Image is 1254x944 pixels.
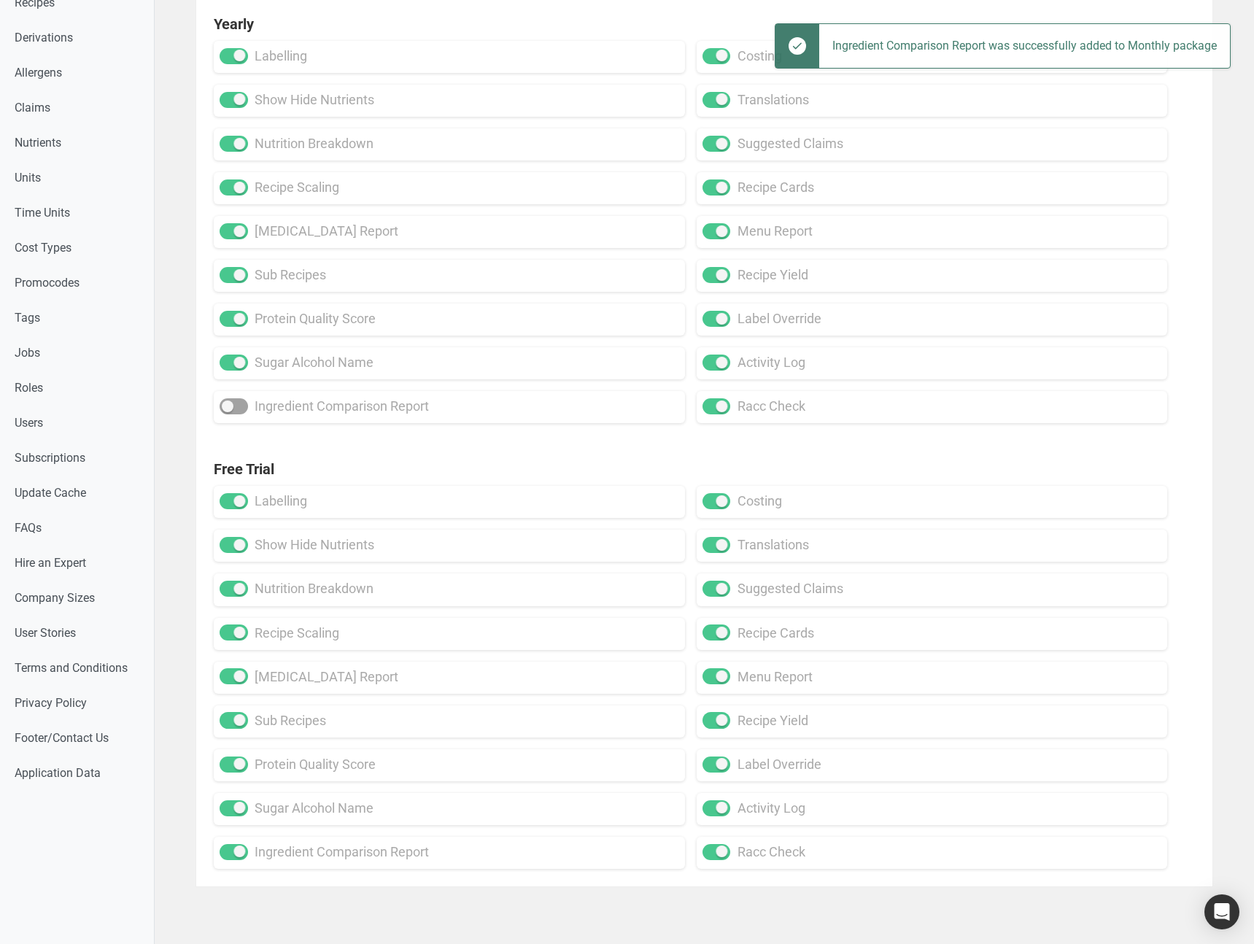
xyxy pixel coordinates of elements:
[214,458,1195,480] h2: Free Trial
[819,24,1230,68] div: Ingredient Comparison Report was successfully added to Monthly package
[738,669,813,684] span: menu report
[255,136,374,151] span: nutrition breakdown
[214,13,1195,35] h2: Yearly
[255,92,374,107] span: show hide nutrients
[255,537,374,552] span: show hide nutrients
[738,844,805,859] span: racc check
[255,223,398,239] span: [MEDICAL_DATA] report
[738,581,843,596] span: suggested claims
[255,757,376,772] span: protein quality score
[255,800,374,816] span: sugar alcohol name
[738,493,782,508] span: costing
[738,92,809,107] span: translations
[738,311,821,326] span: label override
[738,800,805,816] span: activity log
[738,625,814,641] span: recipe cards
[1204,894,1239,929] div: Open Intercom Messenger
[738,757,821,772] span: label override
[255,493,307,508] span: labelling
[255,844,429,859] span: ingredient comparison report
[255,625,339,641] span: recipe scaling
[738,136,843,151] span: suggested claims
[255,311,376,326] span: protein quality score
[255,267,326,282] span: sub recipes
[738,537,809,552] span: translations
[255,669,398,684] span: [MEDICAL_DATA] report
[738,179,814,195] span: recipe cards
[738,48,782,63] span: costing
[255,581,374,596] span: nutrition breakdown
[255,48,307,63] span: labelling
[738,398,805,414] span: racc check
[738,355,805,370] span: activity log
[255,398,429,414] span: ingredient comparison report
[738,713,808,728] span: recipe yield
[255,355,374,370] span: sugar alcohol name
[255,179,339,195] span: recipe scaling
[255,713,326,728] span: sub recipes
[738,267,808,282] span: recipe yield
[738,223,813,239] span: menu report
